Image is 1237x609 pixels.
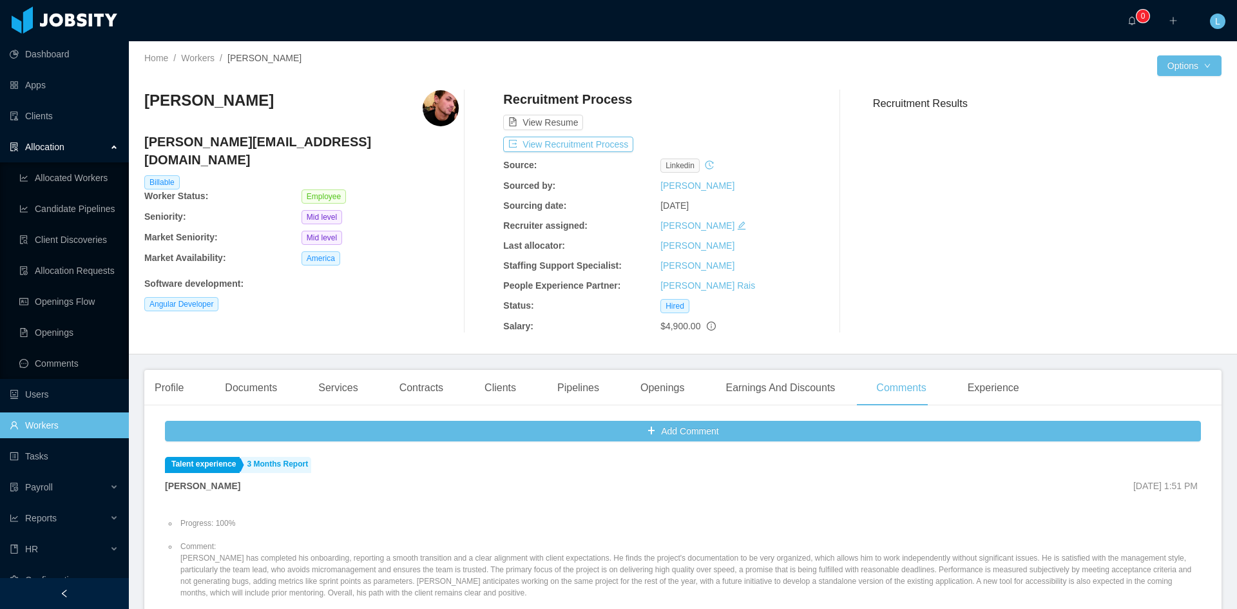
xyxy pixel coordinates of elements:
h3: Recruitment Results [873,95,1222,111]
b: Market Availability: [144,253,226,263]
a: icon: appstoreApps [10,72,119,98]
h4: [PERSON_NAME][EMAIL_ADDRESS][DOMAIN_NAME] [144,133,459,169]
span: [DATE] 1:51 PM [1133,481,1198,491]
i: icon: line-chart [10,514,19,523]
h3: [PERSON_NAME] [144,90,274,111]
a: icon: profileTasks [10,443,119,469]
div: Documents [215,370,287,406]
span: Angular Developer [144,297,218,311]
span: $4,900.00 [660,321,700,331]
b: Sourced by: [503,180,555,191]
i: icon: history [705,160,714,169]
a: icon: line-chartCandidate Pipelines [19,196,119,222]
a: icon: messageComments [19,351,119,376]
div: Earnings And Discounts [715,370,845,406]
span: America [302,251,340,266]
span: Mid level [302,210,342,224]
span: / [220,53,222,63]
div: Services [308,370,368,406]
i: icon: edit [737,221,746,230]
a: icon: idcardOpenings Flow [19,289,119,314]
a: 3 Months Report [241,457,312,473]
a: icon: file-doneAllocation Requests [19,258,119,284]
b: Staffing Support Specialist: [503,260,622,271]
a: icon: file-searchClient Discoveries [19,227,119,253]
span: Mid level [302,231,342,245]
b: Sourcing date: [503,200,566,211]
strong: [PERSON_NAME] [165,481,240,491]
span: L [1215,14,1220,29]
a: icon: robotUsers [10,382,119,407]
img: 3e2a7702-d6f3-41fa-a171-d18ac8f2f54a_67f9524dd3e3b-400w.png [423,90,459,126]
div: Profile [144,370,194,406]
a: icon: pie-chartDashboard [10,41,119,67]
a: icon: line-chartAllocated Workers [19,165,119,191]
b: Status: [503,300,533,311]
div: Clients [474,370,526,406]
span: Configuration [25,575,79,585]
sup: 0 [1136,10,1149,23]
span: Reports [25,513,57,523]
i: icon: plus [1169,16,1178,25]
b: Seniority: [144,211,186,222]
b: People Experience Partner: [503,280,620,291]
span: [DATE] [660,200,689,211]
a: icon: exportView Recruitment Process [503,139,633,150]
b: Software development : [144,278,244,289]
b: Salary: [503,321,533,331]
span: HR [25,544,38,554]
span: Hired [660,299,689,313]
i: icon: bell [1127,16,1136,25]
a: icon: auditClients [10,103,119,129]
b: Market Seniority: [144,232,218,242]
a: [PERSON_NAME] [660,180,734,191]
a: Home [144,53,168,63]
button: icon: file-textView Resume [503,115,583,130]
i: icon: setting [10,575,19,585]
span: Billable [144,175,180,189]
span: linkedin [660,159,700,173]
a: [PERSON_NAME] [660,240,734,251]
span: / [173,53,176,63]
i: icon: file-protect [10,483,19,492]
b: Last allocator: [503,240,565,251]
a: icon: file-textView Resume [503,117,583,128]
div: Openings [630,370,695,406]
a: Talent experience [165,457,240,473]
span: Payroll [25,482,53,492]
a: [PERSON_NAME] Rais [660,280,755,291]
div: Comments [866,370,936,406]
i: icon: solution [10,142,19,151]
div: Contracts [389,370,454,406]
i: icon: book [10,545,19,554]
span: info-circle [707,322,716,331]
li: Progress: 100% [178,517,1201,529]
b: Recruiter assigned: [503,220,588,231]
span: [PERSON_NAME] [227,53,302,63]
a: [PERSON_NAME] [660,220,734,231]
a: icon: userWorkers [10,412,119,438]
span: Employee [302,189,346,204]
div: Experience [957,370,1030,406]
button: Optionsicon: down [1157,55,1222,76]
div: Pipelines [547,370,609,406]
b: Source: [503,160,537,170]
span: Allocation [25,142,64,152]
button: icon: plusAdd Comment [165,421,1201,441]
button: icon: exportView Recruitment Process [503,137,633,152]
a: icon: file-textOpenings [19,320,119,345]
li: Comment: [PERSON_NAME] has completed his onboarding, reporting a smooth transition and a clear al... [178,541,1201,599]
a: [PERSON_NAME] [660,260,734,271]
a: Workers [181,53,215,63]
b: Worker Status: [144,191,208,201]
